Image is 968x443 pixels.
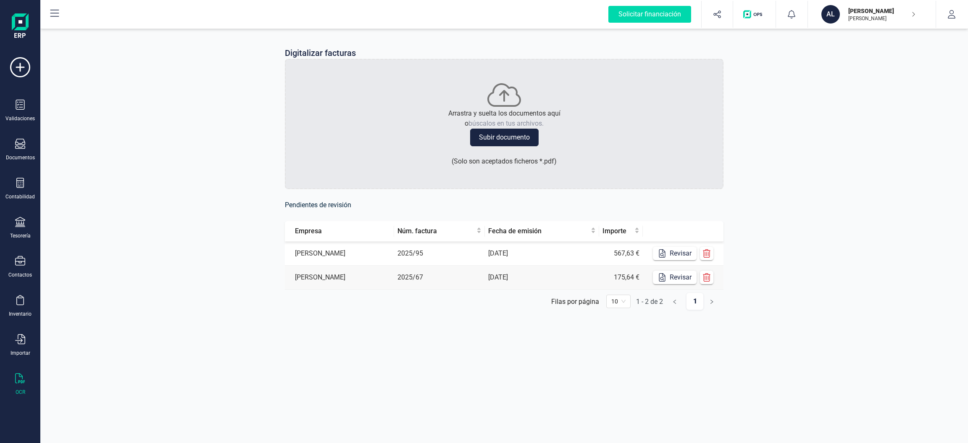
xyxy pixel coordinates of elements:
[598,1,701,28] button: Solicitar financiación
[285,59,723,189] div: Arrastra y suelta los documentos aquíobúscalos en tus archivos.Subir documento(Solo son aceptados...
[614,249,639,257] span: 567,63 €
[285,242,394,266] td: [PERSON_NAME]
[602,226,633,236] span: Importe
[606,295,631,308] div: 页码
[6,154,35,161] div: Documentos
[468,119,544,127] span: búscalos en tus archivos.
[709,299,714,304] span: right
[488,226,589,236] span: Fecha de emisión
[672,299,677,304] span: left
[285,266,394,290] td: [PERSON_NAME]
[848,7,915,15] p: [PERSON_NAME]
[608,6,691,23] div: Solicitar financiación
[285,47,356,59] p: Digitalizar facturas
[666,293,683,306] li: Página anterior
[448,108,560,129] p: Arrastra y suelta los documentos aquí o
[16,389,25,396] div: OCR
[470,129,539,146] button: Subir documento
[636,298,663,306] div: 1 - 2 de 2
[818,1,926,28] button: AL[PERSON_NAME][PERSON_NAME]
[11,350,30,356] div: Importar
[653,271,697,284] button: Revisar
[397,226,475,236] span: Núm. factura
[485,266,599,290] td: [DATE]
[703,293,720,310] button: right
[5,115,35,122] div: Validaciones
[8,272,32,278] div: Contactos
[394,242,485,266] td: 2025/95
[821,5,840,24] div: AL
[687,293,703,310] a: 1
[614,273,639,281] span: 175,64 €
[738,1,771,28] button: Logo de OPS
[12,13,29,40] img: Logo Finanedi
[10,232,31,239] div: Tesorería
[5,193,35,200] div: Contabilidad
[551,298,599,306] div: Filas por página
[9,311,32,317] div: Inventario
[285,221,394,242] th: Empresa
[394,266,485,290] td: 2025/67
[848,15,915,22] p: [PERSON_NAME]
[485,242,599,266] td: [DATE]
[285,199,723,211] h6: Pendientes de revisión
[452,156,557,166] p: ( Solo son aceptados ficheros * .pdf )
[666,293,683,310] button: left
[743,10,765,18] img: Logo de OPS
[703,293,720,306] li: Página siguiente
[653,247,697,260] button: Revisar
[611,295,626,308] span: 10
